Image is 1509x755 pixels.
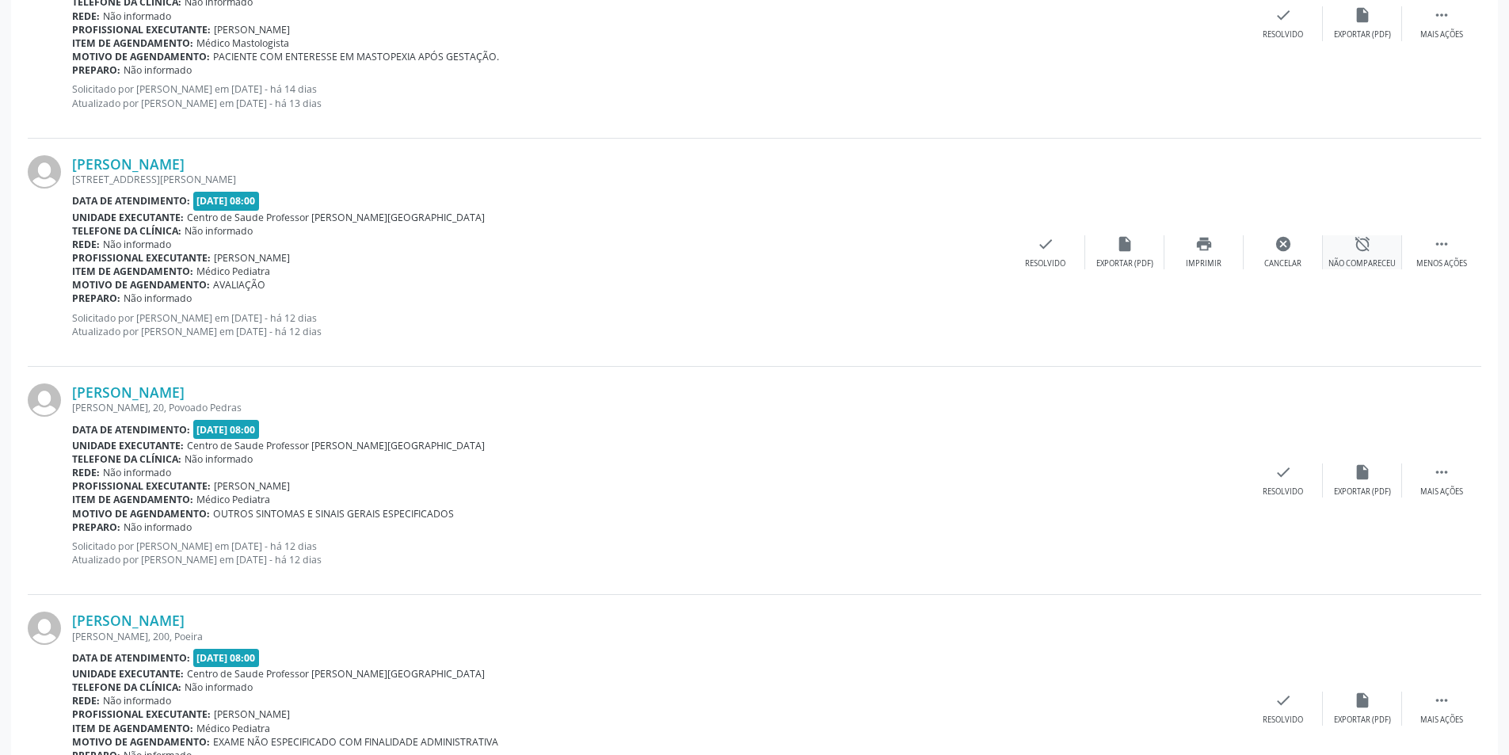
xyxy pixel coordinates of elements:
[1334,715,1391,726] div: Exportar (PDF)
[28,612,61,645] img: img
[185,681,253,694] span: Não informado
[72,36,193,50] b: Item de agendamento:
[1354,6,1371,24] i: insert_drive_file
[72,466,100,479] b: Rede:
[103,238,171,251] span: Não informado
[72,278,210,292] b: Motivo de agendamento:
[72,224,181,238] b: Telefone da clínica:
[1263,715,1303,726] div: Resolvido
[72,423,190,437] b: Data de atendimento:
[72,23,211,36] b: Profissional executante:
[72,707,211,721] b: Profissional executante:
[28,383,61,417] img: img
[214,707,290,721] span: [PERSON_NAME]
[72,540,1244,566] p: Solicitado por [PERSON_NAME] em [DATE] - há 12 dias Atualizado por [PERSON_NAME] em [DATE] - há 1...
[1275,6,1292,24] i: check
[72,651,190,665] b: Data de atendimento:
[1116,235,1134,253] i: insert_drive_file
[1334,29,1391,40] div: Exportar (PDF)
[1328,258,1396,269] div: Não compareceu
[187,211,485,224] span: Centro de Saude Professor [PERSON_NAME][GEOGRAPHIC_DATA]
[1420,486,1463,498] div: Mais ações
[1354,692,1371,709] i: insert_drive_file
[185,452,253,466] span: Não informado
[193,420,260,438] span: [DATE] 08:00
[72,155,185,173] a: [PERSON_NAME]
[187,439,485,452] span: Centro de Saude Professor [PERSON_NAME][GEOGRAPHIC_DATA]
[1195,235,1213,253] i: print
[1334,486,1391,498] div: Exportar (PDF)
[72,251,211,265] b: Profissional executante:
[72,507,210,520] b: Motivo de agendamento:
[72,612,185,629] a: [PERSON_NAME]
[72,452,181,466] b: Telefone da clínica:
[1263,29,1303,40] div: Resolvido
[1420,715,1463,726] div: Mais ações
[1354,463,1371,481] i: insert_drive_file
[213,50,499,63] span: PACIENTE COM ENTERESSE EM MASTOPEXIA APÓS GESTAÇÃO.
[1433,463,1450,481] i: 
[72,50,210,63] b: Motivo de agendamento:
[72,681,181,694] b: Telefone da clínica:
[72,694,100,707] b: Rede:
[196,722,270,735] span: Médico Pediatra
[213,507,454,520] span: OUTROS SINTOMAS E SINAIS GERAIS ESPECIFICADOS
[72,63,120,77] b: Preparo:
[185,224,253,238] span: Não informado
[1433,692,1450,709] i: 
[214,479,290,493] span: [PERSON_NAME]
[72,173,1006,186] div: [STREET_ADDRESS][PERSON_NAME]
[72,479,211,493] b: Profissional executante:
[196,265,270,278] span: Médico Pediatra
[124,63,192,77] span: Não informado
[72,82,1244,109] p: Solicitado por [PERSON_NAME] em [DATE] - há 14 dias Atualizado por [PERSON_NAME] em [DATE] - há 1...
[124,520,192,534] span: Não informado
[1416,258,1467,269] div: Menos ações
[72,265,193,278] b: Item de agendamento:
[214,251,290,265] span: [PERSON_NAME]
[103,466,171,479] span: Não informado
[72,10,100,23] b: Rede:
[28,155,61,189] img: img
[103,694,171,707] span: Não informado
[1420,29,1463,40] div: Mais ações
[72,383,185,401] a: [PERSON_NAME]
[213,278,265,292] span: AVALIAÇÃO
[1096,258,1153,269] div: Exportar (PDF)
[213,735,498,749] span: EXAME NÃO ESPECIFICADO COM FINALIDADE ADMINISTRATIVA
[72,439,184,452] b: Unidade executante:
[193,649,260,667] span: [DATE] 08:00
[72,735,210,749] b: Motivo de agendamento:
[187,667,485,681] span: Centro de Saude Professor [PERSON_NAME][GEOGRAPHIC_DATA]
[72,292,120,305] b: Preparo:
[1264,258,1301,269] div: Cancelar
[1186,258,1221,269] div: Imprimir
[72,493,193,506] b: Item de agendamento:
[1433,6,1450,24] i: 
[1433,235,1450,253] i: 
[72,401,1244,414] div: [PERSON_NAME], 20, Povoado Pedras
[72,211,184,224] b: Unidade executante:
[1354,235,1371,253] i: alarm_off
[1275,463,1292,481] i: check
[1275,235,1292,253] i: cancel
[72,630,1244,643] div: [PERSON_NAME], 200, Poeira
[1263,486,1303,498] div: Resolvido
[196,493,270,506] span: Médico Pediatra
[1275,692,1292,709] i: check
[1025,258,1065,269] div: Resolvido
[1037,235,1054,253] i: check
[103,10,171,23] span: Não informado
[72,311,1006,338] p: Solicitado por [PERSON_NAME] em [DATE] - há 12 dias Atualizado por [PERSON_NAME] em [DATE] - há 1...
[124,292,192,305] span: Não informado
[72,667,184,681] b: Unidade executante:
[196,36,289,50] span: Médico Mastologista
[72,520,120,534] b: Preparo:
[72,194,190,208] b: Data de atendimento:
[72,722,193,735] b: Item de agendamento:
[193,192,260,210] span: [DATE] 08:00
[72,238,100,251] b: Rede:
[214,23,290,36] span: [PERSON_NAME]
